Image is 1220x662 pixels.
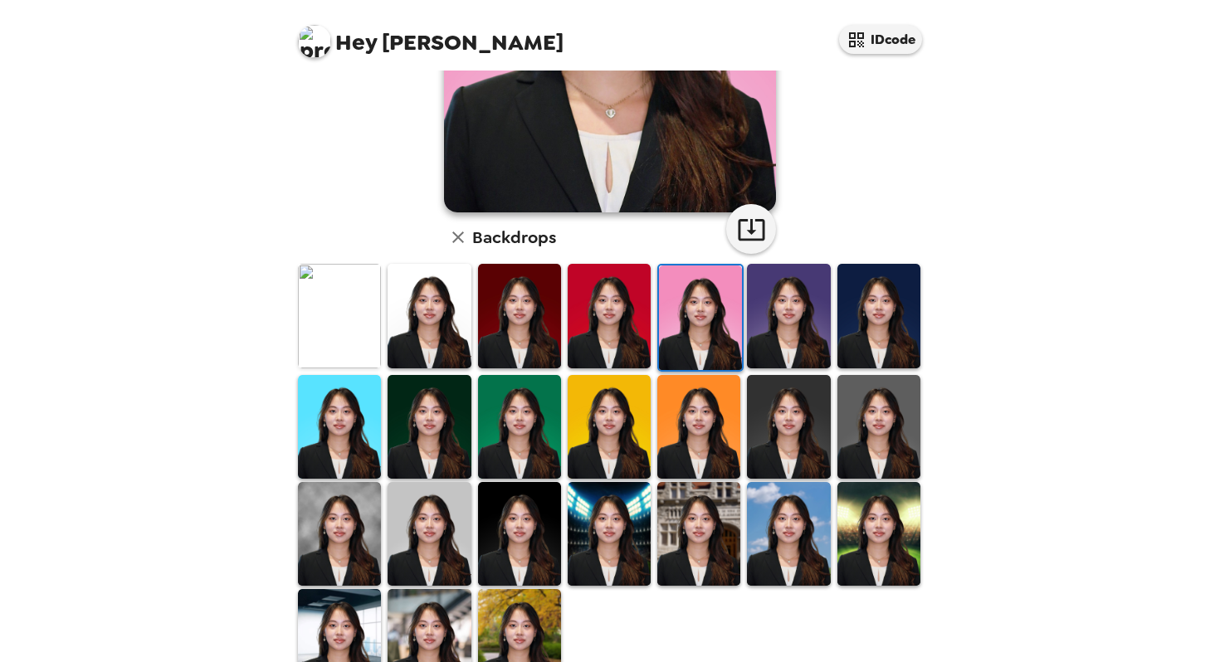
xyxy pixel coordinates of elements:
[335,27,377,57] span: Hey
[839,25,922,54] button: IDcode
[472,224,556,251] h6: Backdrops
[298,25,331,58] img: profile pic
[298,17,564,54] span: [PERSON_NAME]
[298,264,381,368] img: Original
